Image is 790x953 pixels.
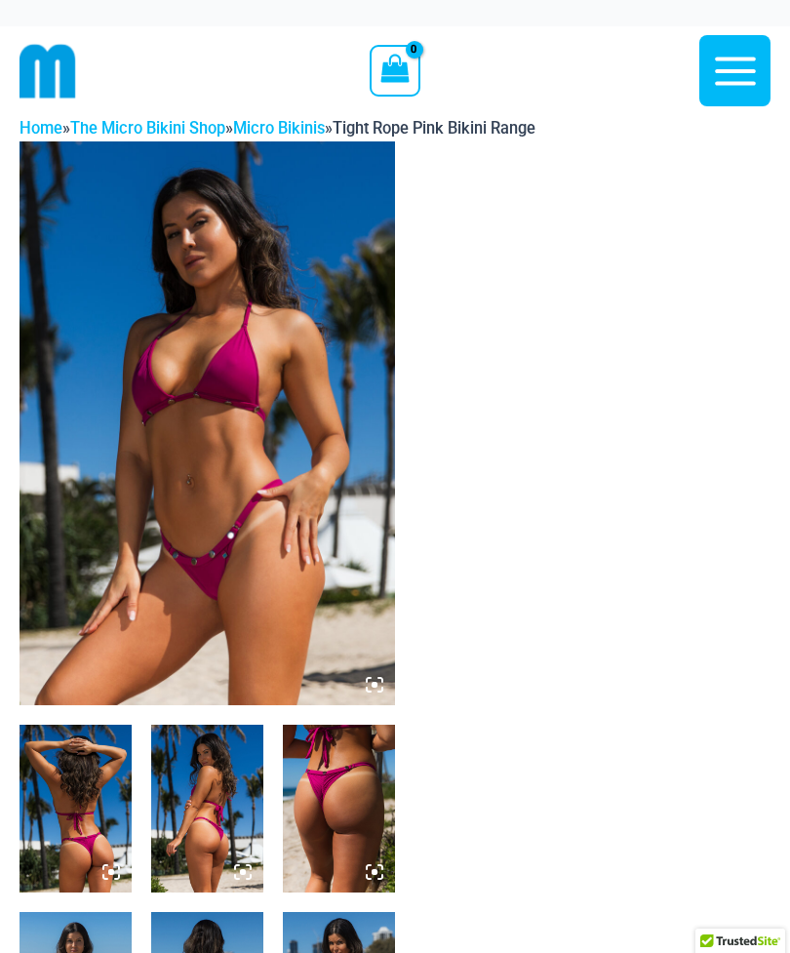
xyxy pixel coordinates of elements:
[333,119,535,138] span: Tight Rope Pink Bikini Range
[20,119,62,138] a: Home
[370,45,419,96] a: View Shopping Cart, empty
[20,725,132,893] img: Tight Rope Pink 319 Top 4228 Thong
[283,725,395,893] img: Tight Rope Pink 4228 Thong
[20,43,76,99] img: cropped mm emblem
[20,119,535,138] span: » » »
[233,119,325,138] a: Micro Bikinis
[70,119,225,138] a: The Micro Bikini Shop
[151,725,263,893] img: Tight Rope Pink 319 Top 4228 Thong
[20,141,395,705] img: Tight Rope Pink 319 Top 4228 Thong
